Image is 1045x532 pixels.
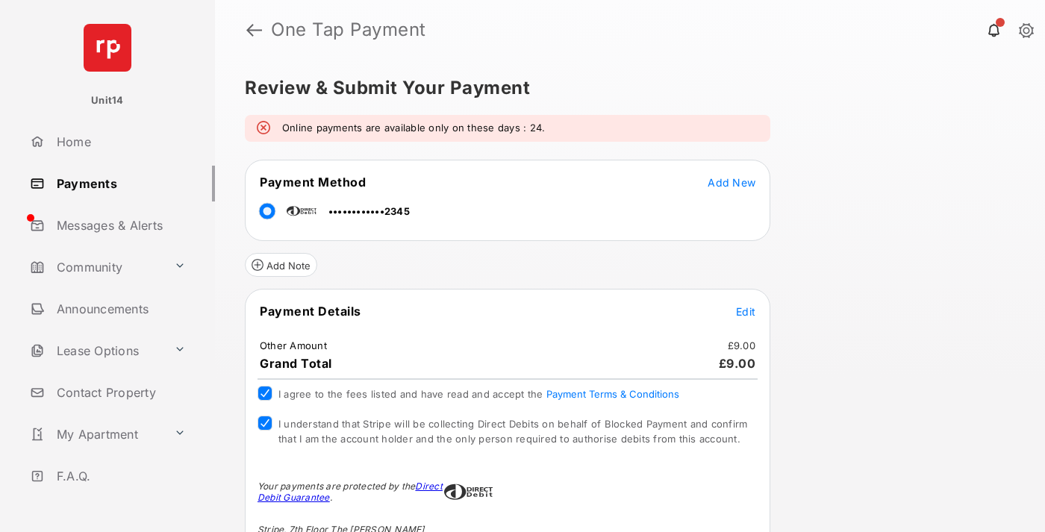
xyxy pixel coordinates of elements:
[260,175,366,190] span: Payment Method
[328,205,410,217] span: ••••••••••••2345
[245,79,1003,97] h5: Review & Submit Your Payment
[719,356,756,371] span: £9.00
[708,175,755,190] button: Add New
[260,304,361,319] span: Payment Details
[24,124,215,160] a: Home
[24,375,215,410] a: Contact Property
[546,388,679,400] button: I agree to the fees listed and have read and accept the
[245,253,317,277] button: Add Note
[24,207,215,243] a: Messages & Alerts
[24,166,215,201] a: Payments
[24,333,168,369] a: Lease Options
[258,481,443,503] a: Direct Debit Guarantee
[260,356,332,371] span: Grand Total
[282,121,545,136] em: Online payments are available only on these days : 24.
[84,24,131,72] img: svg+xml;base64,PHN2ZyB4bWxucz0iaHR0cDovL3d3dy53My5vcmcvMjAwMC9zdmciIHdpZHRoPSI2NCIgaGVpZ2h0PSI2NC...
[258,481,444,503] div: Your payments are protected by the .
[91,93,124,108] p: Unit14
[24,416,168,452] a: My Apartment
[259,339,328,352] td: Other Amount
[736,304,755,319] button: Edit
[278,388,679,400] span: I agree to the fees listed and have read and accept the
[24,458,215,494] a: F.A.Q.
[727,339,756,352] td: £9.00
[278,418,747,445] span: I understand that Stripe will be collecting Direct Debits on behalf of Blocked Payment and confir...
[24,249,168,285] a: Community
[736,305,755,318] span: Edit
[271,21,426,39] strong: One Tap Payment
[24,291,215,327] a: Announcements
[708,176,755,189] span: Add New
